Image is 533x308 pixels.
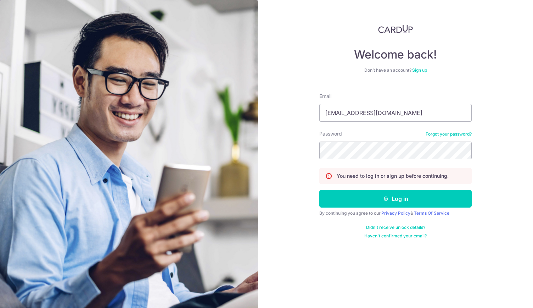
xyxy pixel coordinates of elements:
a: Forgot your password? [426,131,472,137]
a: Haven't confirmed your email? [364,233,427,239]
div: By continuing you agree to our & [319,210,472,216]
p: You need to log in or sign up before continuing. [337,172,449,180]
input: Enter your Email [319,104,472,122]
div: Don’t have an account? [319,67,472,73]
a: Privacy Policy [381,210,410,216]
a: Sign up [412,67,427,73]
button: Log in [319,190,472,208]
img: CardUp Logo [378,25,413,33]
label: Password [319,130,342,137]
a: Didn't receive unlock details? [366,225,425,230]
h4: Welcome back! [319,48,472,62]
label: Email [319,93,331,100]
a: Terms Of Service [414,210,449,216]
